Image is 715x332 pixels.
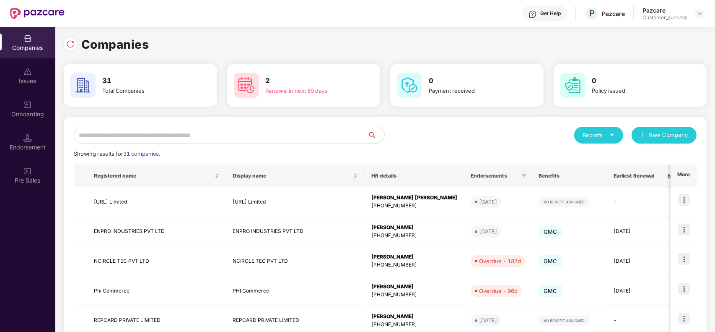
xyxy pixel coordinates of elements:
[266,76,357,86] h3: 2
[642,6,687,14] div: Pazcare
[371,313,457,321] div: [PERSON_NAME]
[479,227,497,235] div: [DATE]
[226,276,365,306] td: PHI Commerce
[371,232,457,240] div: [PHONE_NUMBER]
[539,197,590,207] img: svg+xml;base64,PHN2ZyB4bWxucz0iaHR0cDovL3d3dy53My5vcmcvMjAwMC9zdmciIHdpZHRoPSIxMjIiIGhlaWdodD0iMj...
[429,86,520,95] div: Payment received
[102,76,193,86] h3: 31
[87,187,226,217] td: [URL] Limited
[649,131,689,139] span: New Company
[520,171,528,181] span: filter
[678,224,690,235] img: icon
[642,14,687,21] div: Customer_success
[471,173,518,179] span: Endorsements
[592,86,683,95] div: Policy issued
[226,165,365,187] th: Display name
[632,127,697,144] button: plusNew Company
[607,276,661,306] td: [DATE]
[479,287,518,295] div: Overdue - 96d
[123,151,160,157] span: 31 companies.
[94,173,213,179] span: Registered name
[539,285,562,297] span: GMC
[371,194,457,202] div: [PERSON_NAME] [PERSON_NAME]
[87,217,226,247] td: ENPRO INDUSTRIES PVT LTD
[23,134,32,142] img: svg+xml;base64,PHN2ZyB3aWR0aD0iMTQuNSIgaGVpZ2h0PSIxNC41IiB2aWV3Qm94PSIwIDAgMTYgMTYiIGZpbGw9Im5vbm...
[560,73,585,98] img: svg+xml;base64,PHN2ZyB4bWxucz0iaHR0cDovL3d3dy53My5vcmcvMjAwMC9zdmciIHdpZHRoPSI2MCIgaGVpZ2h0PSI2MC...
[479,257,521,265] div: Overdue - 187d
[678,313,690,324] img: icon
[226,246,365,276] td: NCIRCLE TEC PVT LTD
[583,131,615,139] div: Reports
[365,165,464,187] th: HR details
[668,227,690,235] div: 0
[640,132,645,139] span: plus
[589,8,595,18] span: P
[592,76,683,86] h3: 0
[371,224,457,232] div: [PERSON_NAME]
[539,255,562,267] span: GMC
[87,165,226,187] th: Registered name
[234,73,259,98] img: svg+xml;base64,PHN2ZyB4bWxucz0iaHR0cDovL3d3dy53My5vcmcvMjAwMC9zdmciIHdpZHRoPSI2MCIgaGVpZ2h0PSI2MC...
[87,276,226,306] td: Phi Commerce
[661,165,697,187] th: Issues
[23,167,32,175] img: svg+xml;base64,PHN2ZyB3aWR0aD0iMjAiIGhlaWdodD0iMjAiIHZpZXdCb3g9IjAgMCAyMCAyMCIgZmlsbD0ibm9uZSIgeG...
[371,283,457,291] div: [PERSON_NAME]
[70,73,96,98] img: svg+xml;base64,PHN2ZyB4bWxucz0iaHR0cDovL3d3dy53My5vcmcvMjAwMC9zdmciIHdpZHRoPSI2MCIgaGVpZ2h0PSI2MC...
[668,316,690,324] div: 0
[522,173,527,178] span: filter
[697,10,703,17] img: svg+xml;base64,PHN2ZyBpZD0iRHJvcGRvd24tMzJ4MzIiIHhtbG5zPSJodHRwOi8vd3d3LnczLm9yZy8yMDAwL3N2ZyIgd2...
[102,86,193,95] div: Total Companies
[479,316,497,324] div: [DATE]
[671,165,697,187] th: More
[532,165,607,187] th: Benefits
[540,10,561,17] div: Get Help
[607,187,661,217] td: -
[367,127,385,144] button: search
[479,198,497,206] div: [DATE]
[10,8,65,19] img: New Pazcare Logo
[397,73,422,98] img: svg+xml;base64,PHN2ZyB4bWxucz0iaHR0cDovL3d3dy53My5vcmcvMjAwMC9zdmciIHdpZHRoPSI2MCIgaGVpZ2h0PSI2MC...
[371,202,457,210] div: [PHONE_NUMBER]
[668,257,690,265] div: 0
[607,246,661,276] td: [DATE]
[607,217,661,247] td: [DATE]
[371,253,457,261] div: [PERSON_NAME]
[66,40,75,48] img: svg+xml;base64,PHN2ZyBpZD0iUmVsb2FkLTMyeDMyIiB4bWxucz0iaHR0cDovL3d3dy53My5vcmcvMjAwMC9zdmciIHdpZH...
[23,34,32,43] img: svg+xml;base64,PHN2ZyBpZD0iQ29tcGFuaWVzIiB4bWxucz0iaHR0cDovL3d3dy53My5vcmcvMjAwMC9zdmciIHdpZHRoPS...
[539,316,590,326] img: svg+xml;base64,PHN2ZyB4bWxucz0iaHR0cDovL3d3dy53My5vcmcvMjAwMC9zdmciIHdpZHRoPSIxMjIiIGhlaWdodD0iMj...
[528,10,537,18] img: svg+xml;base64,PHN2ZyBpZD0iSGVscC0zMngzMiIgeG1sbnM9Imh0dHA6Ly93d3cudzMub3JnLzIwMDAvc3ZnIiB3aWR0aD...
[678,253,690,265] img: icon
[539,226,562,238] span: GMC
[371,291,457,299] div: [PHONE_NUMBER]
[226,217,365,247] td: ENPRO INDUSTRIES PVT LTD
[668,173,684,179] span: Issues
[668,198,690,206] div: 0
[81,35,149,54] h1: Companies
[87,246,226,276] td: NCIRCLE TEC PVT LTD
[371,321,457,329] div: [PHONE_NUMBER]
[23,68,32,76] img: svg+xml;base64,PHN2ZyBpZD0iSXNzdWVzX2Rpc2FibGVkIiB4bWxucz0iaHR0cDovL3d3dy53My5vcmcvMjAwMC9zdmciIH...
[74,151,160,157] span: Showing results for
[23,101,32,109] img: svg+xml;base64,PHN2ZyB3aWR0aD0iMjAiIGhlaWdodD0iMjAiIHZpZXdCb3g9IjAgMCAyMCAyMCIgZmlsbD0ibm9uZSIgeG...
[429,76,520,86] h3: 0
[609,132,615,138] span: caret-down
[607,165,661,187] th: Earliest Renewal
[371,261,457,269] div: [PHONE_NUMBER]
[678,194,690,206] img: icon
[367,132,384,139] span: search
[668,287,690,295] div: 4
[678,283,690,295] img: icon
[226,187,365,217] td: [URL] Limited
[233,173,352,179] span: Display name
[266,86,357,95] div: Renewal in next 60 days
[602,10,625,18] div: Pazcare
